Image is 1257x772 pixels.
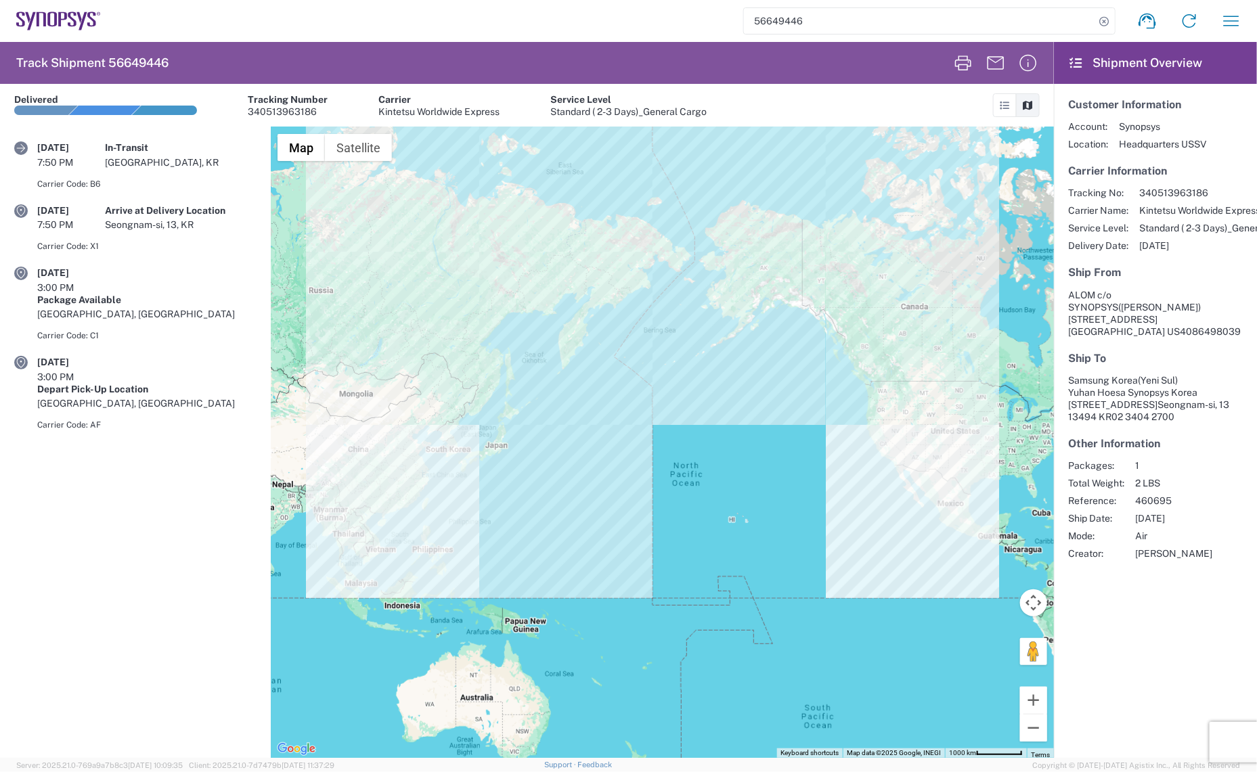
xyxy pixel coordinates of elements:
[1068,352,1243,365] h5: Ship To
[1068,374,1243,423] address: Seongnam-si, 13 13494 KR
[105,204,257,217] div: Arrive at Delivery Location
[37,219,105,231] div: 7:50 PM
[550,93,707,106] div: Service Level
[282,761,334,769] span: [DATE] 11:37:29
[189,761,334,769] span: Client: 2025.21.0-7d7479b
[1135,459,1212,472] span: 1
[544,760,578,769] a: Support
[37,294,257,306] div: Package Available
[1068,437,1243,450] h5: Other Information
[1135,512,1212,524] span: [DATE]
[1068,98,1243,111] h5: Customer Information
[1068,477,1124,489] span: Total Weight:
[248,93,328,106] div: Tracking Number
[1135,477,1212,489] span: 2 LBS
[274,740,319,758] a: Open this area in Google Maps (opens a new window)
[1068,314,1157,325] span: [STREET_ADDRESS]
[1068,289,1243,338] address: [GEOGRAPHIC_DATA] US
[1068,530,1124,542] span: Mode:
[37,330,257,342] div: Carrier Code: C1
[128,761,183,769] span: [DATE] 10:09:35
[105,141,257,154] div: In-Transit
[378,93,500,106] div: Carrier
[1138,375,1178,386] span: (Yeni Sul)
[1068,375,1197,410] span: Samsung Korea Yuhan Hoesa Synopsys Korea [STREET_ADDRESS]
[274,740,319,758] img: Google
[1119,138,1206,150] span: Headquarters USSV
[1020,638,1047,665] button: Drag Pegman onto the map to open Street View
[37,204,105,217] div: [DATE]
[1068,547,1124,560] span: Creator:
[1031,751,1050,758] a: Terms
[105,156,257,168] div: [GEOGRAPHIC_DATA], KR
[16,761,183,769] span: Server: 2025.21.0-769a9a7b8c3
[1068,459,1124,472] span: Packages:
[37,178,257,190] div: Carrier Code: B6
[37,267,105,279] div: [DATE]
[847,749,941,756] span: Map data ©2025 Google, INEGI
[1068,187,1128,199] span: Tracking No:
[1068,266,1243,279] h5: Ship From
[37,383,257,395] div: Depart Pick-Up Location
[37,156,105,168] div: 7:50 PM
[1111,411,1174,422] span: 02 3404 2700
[1118,302,1201,313] span: ([PERSON_NAME])
[278,134,325,161] button: Show street map
[1020,589,1047,616] button: Map camera controls
[744,8,1095,34] input: Shipment, tracking or reference number
[37,419,257,431] div: Carrier Code: AF
[1068,512,1124,524] span: Ship Date:
[37,141,105,154] div: [DATE]
[550,106,707,118] div: Standard ( 2-3 Days)_General Cargo
[945,748,1027,758] button: Map Scale: 1000 km per 65 pixels
[780,748,839,758] button: Keyboard shortcuts
[1180,326,1241,337] span: 4086498039
[578,760,613,769] a: Feedback
[1068,495,1124,507] span: Reference:
[1135,530,1212,542] span: Air
[248,106,328,118] div: 340513963186
[37,356,105,368] div: [DATE]
[16,55,169,71] h2: Track Shipment 56649446
[105,219,257,231] div: Seongnam-si, 13, KR
[37,240,257,252] div: Carrier Code: X1
[1135,495,1212,507] span: 460695
[325,134,392,161] button: Show satellite imagery
[37,371,105,383] div: 3:00 PM
[37,281,105,294] div: 3:00 PM
[1020,714,1047,742] button: Zoom out
[1068,240,1128,252] span: Delivery Date:
[1068,204,1128,217] span: Carrier Name:
[1032,759,1241,771] span: Copyright © [DATE]-[DATE] Agistix Inc., All Rights Reserved
[1054,42,1257,84] header: Shipment Overview
[1135,547,1212,560] span: [PERSON_NAME]
[37,308,257,320] div: [GEOGRAPHIC_DATA], [GEOGRAPHIC_DATA]
[1068,120,1108,133] span: Account:
[14,93,58,106] div: Delivered
[378,106,500,118] div: Kintetsu Worldwide Express
[1020,687,1047,714] button: Zoom in
[37,397,257,409] div: [GEOGRAPHIC_DATA], [GEOGRAPHIC_DATA]
[1119,120,1206,133] span: Synopsys
[1068,222,1128,234] span: Service Level:
[1068,138,1108,150] span: Location:
[1068,290,1118,313] span: ALOM c/o SYNOPSYS
[1068,164,1243,177] h5: Carrier Information
[949,749,976,756] span: 1000 km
